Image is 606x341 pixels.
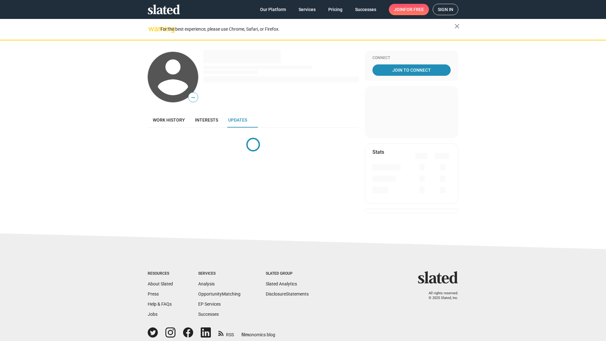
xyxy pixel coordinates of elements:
a: Sign in [433,4,458,15]
a: Successes [198,312,219,317]
span: Pricing [328,4,342,15]
span: Work history [153,117,185,123]
a: EP Services [198,302,221,307]
a: filmonomics blog [241,327,275,338]
a: DisclosureStatements [266,291,309,296]
span: Services [299,4,316,15]
span: film [241,332,249,337]
a: Services [294,4,321,15]
div: Connect [372,56,451,61]
div: For the best experience, please use Chrome, Safari, or Firefox. [160,25,454,33]
a: Work history [148,112,190,128]
a: Our Platform [255,4,291,15]
a: About Slated [148,281,173,286]
a: OpportunityMatching [198,291,241,296]
a: Pricing [323,4,348,15]
a: RSS [218,328,234,338]
span: Sign in [438,4,453,15]
span: Our Platform [260,4,286,15]
a: Jobs [148,312,157,317]
div: Services [198,271,241,276]
span: for free [404,4,424,15]
div: Slated Group [266,271,309,276]
p: All rights reserved. © 2025 Slated, Inc. [422,291,458,300]
mat-icon: close [453,22,461,30]
span: Join To Connect [374,64,449,76]
a: Join To Connect [372,64,451,76]
span: — [188,93,198,102]
div: Resources [148,271,173,276]
a: Press [148,291,159,296]
a: Successes [350,4,381,15]
span: Join [394,4,424,15]
mat-card-title: Stats [372,149,384,155]
span: Successes [355,4,376,15]
a: Analysis [198,281,215,286]
a: Joinfor free [389,4,429,15]
span: Interests [195,117,218,123]
a: Interests [190,112,223,128]
mat-icon: warning [148,25,156,33]
span: Updates [228,117,247,123]
a: Updates [223,112,252,128]
a: Help & FAQs [148,302,172,307]
a: Slated Analytics [266,281,297,286]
